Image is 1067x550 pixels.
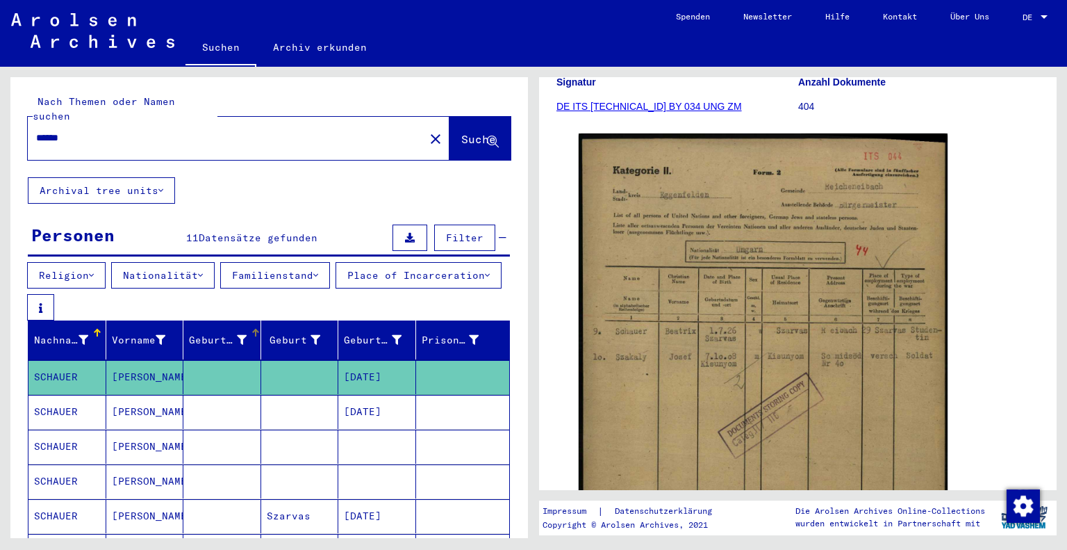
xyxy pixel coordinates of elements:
mat-header-cell: Geburt‏ [261,321,339,359]
mat-cell: Szarvas [261,499,339,533]
div: Vorname [112,329,183,351]
mat-cell: [PERSON_NAME] [106,430,184,464]
mat-cell: [PERSON_NAME] [106,395,184,429]
img: Zustimmung ändern [1007,490,1040,523]
span: DE [1023,13,1038,22]
div: Vorname [112,333,166,348]
button: Clear [422,124,449,152]
mat-cell: SCHAUER [28,430,106,464]
div: Personen [31,223,115,248]
mat-cell: [DATE] [338,360,416,394]
div: Geburtsdatum [344,329,419,351]
mat-header-cell: Geburtsname [183,321,261,359]
a: DE ITS [TECHNICAL_ID] BY 034 UNG ZM [556,101,742,112]
button: Suche [449,117,511,160]
button: Filter [434,225,495,251]
a: Impressum [543,504,597,519]
div: Geburt‏ [267,329,338,351]
button: Nationalität [111,262,215,289]
img: yv_logo.png [998,500,1050,535]
button: Religion [27,262,106,289]
mat-cell: SCHAUER [28,499,106,533]
div: Prisoner # [422,333,479,348]
button: Place of Incarceration [336,262,502,289]
div: | [543,504,729,519]
p: Copyright © Arolsen Archives, 2021 [543,519,729,531]
mat-header-cell: Prisoner # [416,321,510,359]
mat-header-cell: Geburtsdatum [338,321,416,359]
div: Nachname [34,333,88,348]
mat-icon: close [427,131,444,147]
span: 11 [186,232,199,244]
span: Suche [461,132,496,146]
mat-cell: [PERSON_NAME] [106,360,184,394]
div: Nachname [34,329,106,351]
div: Prisoner # [422,329,497,351]
mat-cell: [DATE] [338,499,416,533]
b: Anzahl Dokumente [798,76,886,88]
mat-header-cell: Vorname [106,321,184,359]
mat-cell: SCHAUER [28,464,106,499]
mat-cell: [PERSON_NAME] [106,464,184,499]
mat-cell: [PERSON_NAME] [106,499,184,533]
button: Familienstand [220,262,330,289]
div: Geburt‏ [267,333,321,348]
b: Signatur [556,76,596,88]
button: Archival tree units [28,177,175,204]
div: Geburtsdatum [344,333,402,348]
p: Die Arolsen Archives Online-Collections [795,505,985,517]
a: Suchen [185,31,256,67]
span: Datensätze gefunden [199,232,317,244]
p: wurden entwickelt in Partnerschaft mit [795,517,985,530]
a: Archiv erkunden [256,31,383,64]
mat-label: Nach Themen oder Namen suchen [33,95,175,122]
mat-cell: SCHAUER [28,395,106,429]
img: Arolsen_neg.svg [11,13,174,48]
mat-header-cell: Nachname [28,321,106,359]
mat-cell: SCHAUER [28,360,106,394]
a: Datenschutzerklärung [604,504,729,519]
span: Filter [446,232,483,244]
mat-cell: [DATE] [338,395,416,429]
p: 404 [798,99,1039,114]
div: Geburtsname [189,333,247,348]
div: Geburtsname [189,329,264,351]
